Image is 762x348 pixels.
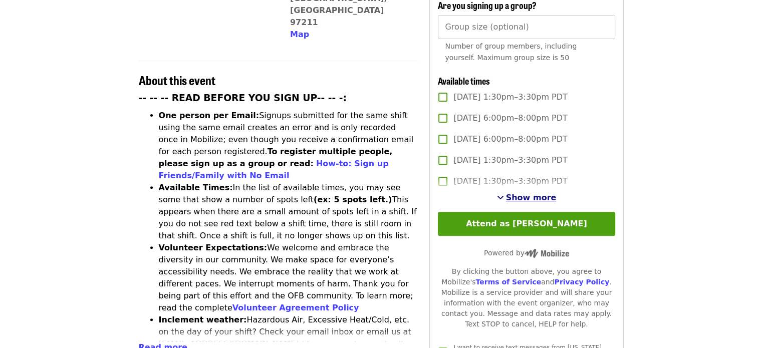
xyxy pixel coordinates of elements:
span: Show more [506,193,557,202]
span: Available times [438,74,490,87]
span: [DATE] 6:00pm–8:00pm PDT [453,112,567,124]
li: We welcome and embrace the diversity in our community. We make space for everyone’s accessibility... [159,242,418,314]
span: Number of group members, including yourself. Maximum group size is 50 [445,42,577,62]
span: Map [290,30,309,39]
strong: Available Times: [159,183,233,192]
button: See more timeslots [497,192,557,204]
strong: One person per Email: [159,111,260,120]
div: By clicking the button above, you agree to Mobilize's and . Mobilize is a service provider and wi... [438,266,615,329]
span: [DATE] 1:30pm–3:30pm PDT [453,91,567,103]
strong: To register multiple people, please sign up as a group or read: [159,147,393,168]
span: Powered by [484,249,569,257]
li: Signups submitted for the same shift using the same email creates an error and is only recorded o... [159,110,418,182]
span: About this event [139,71,215,89]
li: In the list of available times, you may see some that show a number of spots left This appears wh... [159,182,418,242]
span: [DATE] 1:30pm–3:30pm PDT [453,154,567,166]
strong: -- -- -- READ BEFORE YOU SIGN UP-- -- -: [139,93,347,103]
span: [DATE] 1:30pm–3:30pm PDT [453,175,567,187]
input: [object Object] [438,15,615,39]
a: Volunteer Agreement Policy [232,303,359,312]
strong: (ex: 5 spots left.) [314,195,392,204]
span: [DATE] 6:00pm–8:00pm PDT [453,133,567,145]
img: Powered by Mobilize [525,249,569,258]
button: Attend as [PERSON_NAME] [438,212,615,236]
strong: Inclement weather: [159,315,247,324]
button: Map [290,29,309,41]
strong: Volunteer Expectations: [159,243,268,252]
a: Terms of Service [475,278,541,286]
a: How-to: Sign up Friends/Family with No Email [159,159,389,180]
a: Privacy Policy [554,278,609,286]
